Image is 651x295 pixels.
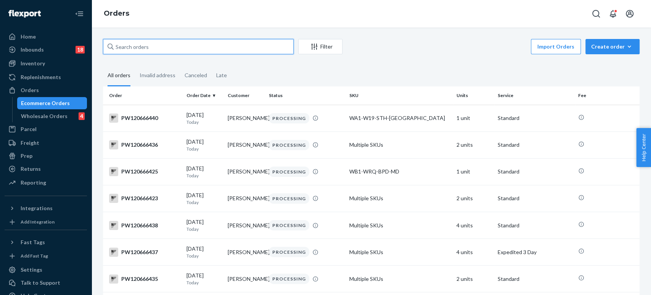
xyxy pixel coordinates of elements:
td: 2 units [453,266,495,292]
div: 18 [76,46,85,53]
th: Status [266,86,346,105]
div: [DATE] [186,111,222,125]
th: Order Date [183,86,225,105]
a: Inbounds18 [5,44,87,56]
td: Multiple SKUs [346,239,453,266]
div: Freight [21,139,39,147]
div: Wholesale Orders [21,112,68,120]
input: Search orders [103,39,294,54]
div: Add Fast Tag [21,253,48,259]
button: Close Navigation [72,6,87,21]
p: Today [186,253,222,259]
div: PW120666437 [109,248,180,257]
a: Wholesale Orders4 [17,110,87,122]
p: Today [186,172,222,179]
div: Reporting [21,179,46,186]
p: Today [186,279,222,286]
ol: breadcrumbs [98,3,135,25]
td: [PERSON_NAME] [225,239,266,266]
div: Settings [21,266,42,274]
button: Open notifications [605,6,620,21]
div: WB1-WRQ-BPD-MD [349,168,450,175]
div: Orders [21,86,39,94]
img: Flexport logo [8,10,41,18]
div: [DATE] [186,245,222,259]
td: 2 units [453,131,495,158]
div: PW120666438 [109,221,180,230]
div: [DATE] [186,138,222,152]
p: Standard [498,141,572,149]
button: Filter [298,39,342,54]
td: Multiple SKUs [346,131,453,158]
button: Create order [585,39,640,54]
td: Multiple SKUs [346,185,453,212]
th: Fee [575,86,640,105]
a: Add Integration [5,217,87,227]
a: Settings [5,264,87,276]
p: Standard [498,222,572,229]
a: Returns [5,163,87,175]
div: Add Integration [21,219,55,225]
div: PROCESSING [269,274,309,284]
p: Standard [498,275,572,283]
th: Units [453,86,495,105]
button: Open Search Box [588,6,604,21]
p: Expedited 3 Day [498,248,572,256]
p: Standard [498,114,572,122]
div: PW120666440 [109,113,180,123]
div: Inbounds [21,46,44,53]
td: Multiple SKUs [346,266,453,292]
td: [PERSON_NAME] [225,212,266,239]
div: Create order [591,43,634,50]
td: 4 units [453,239,495,266]
div: Talk to Support [21,279,60,287]
button: Help Center [636,128,651,167]
div: Replenishments [21,73,61,81]
div: Parcel [21,125,37,133]
td: Multiple SKUs [346,212,453,239]
td: [PERSON_NAME] [225,131,266,158]
div: All orders [108,65,130,86]
p: Today [186,146,222,152]
div: Returns [21,165,41,173]
a: Talk to Support [5,277,87,289]
p: Today [186,226,222,232]
td: 4 units [453,212,495,239]
td: [PERSON_NAME] [225,185,266,212]
div: Customer [228,92,263,99]
div: WA1-W19-STH-[GEOGRAPHIC_DATA] [349,114,450,122]
p: Today [186,119,222,125]
p: Standard [498,168,572,175]
a: Orders [5,84,87,96]
div: Home [21,33,36,41]
button: Integrations [5,202,87,214]
div: Invalid address [140,65,175,85]
div: Filter [299,43,342,50]
a: Orders [104,9,129,18]
div: PROCESSING [269,140,309,150]
div: PW120666436 [109,140,180,149]
div: [DATE] [186,165,222,179]
a: Inventory [5,57,87,70]
div: PW120666435 [109,274,180,284]
div: Late [216,65,227,85]
th: Order [103,86,183,105]
td: 2 units [453,185,495,212]
a: Parcel [5,123,87,135]
div: PROCESSING [269,193,309,204]
div: Fast Tags [21,238,45,246]
div: Ecommerce Orders [21,99,70,107]
th: SKU [346,86,453,105]
td: [PERSON_NAME] [225,158,266,185]
a: Ecommerce Orders [17,97,87,109]
div: PROCESSING [269,247,309,257]
div: Prep [21,152,32,160]
a: Add Fast Tag [5,251,87,261]
td: 1 unit [453,105,495,131]
td: [PERSON_NAME] [225,105,266,131]
a: Freight [5,137,87,149]
div: PROCESSING [269,220,309,230]
div: PROCESSING [269,113,309,123]
td: [PERSON_NAME] [225,266,266,292]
